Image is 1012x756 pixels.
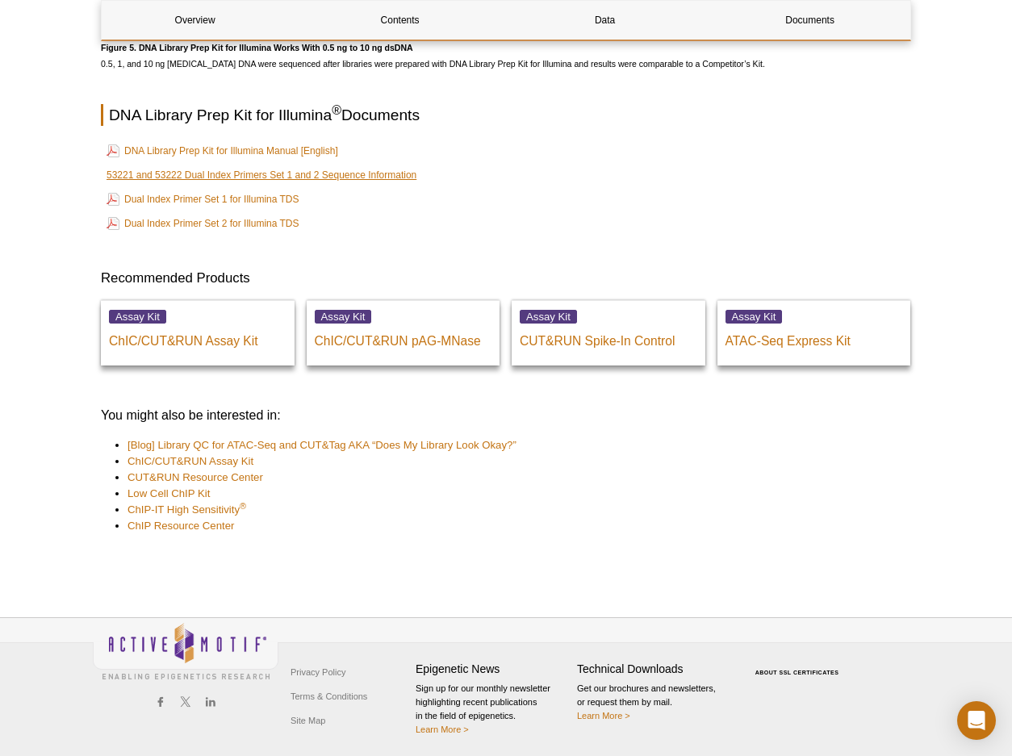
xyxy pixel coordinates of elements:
a: Terms & Conditions [286,684,371,708]
a: Assay Kit ATAC-Seq Express Kit [717,300,911,365]
a: ChIC/CUT&RUN Assay Kit [128,453,253,470]
a: [Blog] Library QC for ATAC-Seq and CUT&Tag AKA “Does My Library Look Okay?” [128,437,516,453]
p: Get our brochures and newsletters, or request them by mail. [577,682,730,723]
p: ChIC/CUT&RUN Assay Kit [109,325,286,349]
a: CUT&RUN Resource Center [128,470,263,486]
strong: Figure 5. DNA Library Prep Kit for Illumina Works With 0.5 ng to 10 ng dsDNA [101,43,413,52]
p: Sign up for our monthly newsletter highlighting recent publications in the field of epigenetics. [416,682,569,737]
h2: DNA Library Prep Kit for Illumina Documents [101,104,911,126]
span: Assay Kit [109,310,166,324]
a: Assay Kit CUT&RUN Spike-In Control [512,300,705,365]
a: ChIP-IT High Sensitivity® [128,502,246,518]
a: Site Map [286,708,329,733]
a: DNA Library Prep Kit for Illumina Manual [English] [107,141,338,161]
a: Assay Kit ChIC/CUT&RUN pAG-MNase [307,300,500,365]
span: Assay Kit [520,310,577,324]
a: Privacy Policy [286,660,349,684]
a: 53221 and 53222 Dual Index Primers Set 1 and 2 Sequence Information [107,167,416,183]
a: ChIP Resource Center [128,518,234,534]
table: Click to Verify - This site chose Symantec SSL for secure e-commerce and confidential communicati... [738,646,859,682]
a: Assay Kit ChIC/CUT&RUN Assay Kit [101,300,295,365]
div: Open Intercom Messenger [957,701,996,740]
sup: ® [332,103,341,117]
span: Assay Kit [726,310,783,324]
p: CUT&RUN Spike-In Control [520,325,697,349]
a: Dual Index Primer Set 2 for Illumina TDS [107,214,299,233]
a: Data [512,1,698,40]
a: Overview [102,1,288,40]
span: 0.5, 1, and 10 ng [MEDICAL_DATA] DNA were sequenced after libraries were prepared with DNA Librar... [101,43,765,69]
p: ATAC-Seq Express Kit [726,325,903,349]
h3: You might also be interested in: [101,406,911,425]
h4: Technical Downloads [577,662,730,676]
a: Learn More > [416,725,469,734]
h3: Recommended Products [101,269,911,288]
a: ABOUT SSL CERTIFICATES [755,670,839,675]
a: Dual Index Primer Set 1 for Illumina TDS [107,190,299,209]
h4: Epigenetic News [416,662,569,676]
img: Active Motif, [93,618,278,683]
a: Learn More > [577,711,630,720]
sup: ® [240,501,246,511]
a: Contents [307,1,493,40]
span: Assay Kit [315,310,372,324]
a: Low Cell ChIP Kit [128,486,210,502]
p: ChIC/CUT&RUN pAG-MNase [315,325,492,349]
a: Documents [717,1,903,40]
